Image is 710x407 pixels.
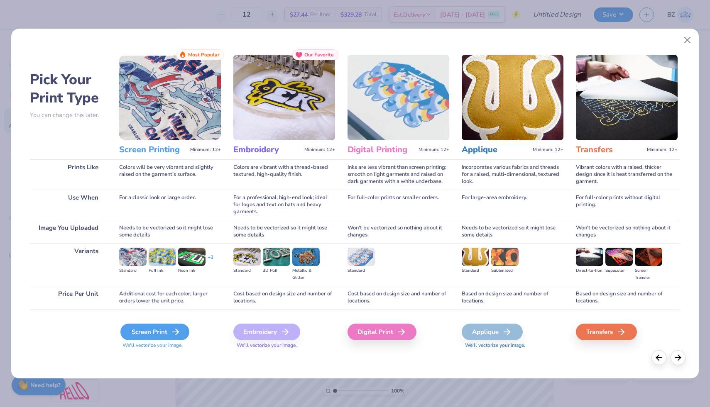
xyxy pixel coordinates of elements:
[119,144,187,155] h3: Screen Printing
[178,248,206,266] img: Neon Ink
[119,55,221,140] img: Screen Printing
[233,220,335,243] div: Needs to be vectorized so it might lose some details
[576,144,644,155] h3: Transfers
[576,248,603,266] img: Direct-to-film
[292,267,320,281] div: Metallic & Glitter
[462,190,563,220] div: For large-area embroidery.
[348,220,449,243] div: Won't be vectorized so nothing about it changes
[30,286,107,309] div: Price Per Unit
[178,267,206,274] div: Neon Ink
[188,52,220,58] span: Most Popular
[263,248,290,266] img: 3D Puff
[304,147,335,153] span: Minimum: 12+
[576,220,678,243] div: Won't be vectorized so nothing about it changes
[348,190,449,220] div: For full-color prints or smaller orders.
[348,267,375,274] div: Standard
[462,220,563,243] div: Needs to be vectorized so it might lose some details
[119,159,221,190] div: Colors will be very vibrant and slightly raised on the garment's surface.
[30,220,107,243] div: Image You Uploaded
[348,55,449,140] img: Digital Printing
[348,286,449,309] div: Cost based on design size and number of locations.
[233,144,301,155] h3: Embroidery
[233,267,261,274] div: Standard
[576,267,603,274] div: Direct-to-film
[576,159,678,190] div: Vibrant colors with a raised, thicker design since it is heat transferred on the garment.
[120,324,189,340] div: Screen Print
[491,248,519,266] img: Sublimated
[190,147,221,153] span: Minimum: 12+
[462,267,489,274] div: Standard
[304,52,334,58] span: Our Favorite
[233,324,300,340] div: Embroidery
[462,55,563,140] img: Applique
[348,159,449,190] div: Inks are less vibrant than screen printing; smooth on light garments and raised on dark garments ...
[680,32,695,48] button: Close
[30,190,107,220] div: Use When
[233,342,335,349] span: We'll vectorize your image.
[635,248,662,266] img: Screen Transfer
[119,190,221,220] div: For a classic look or large order.
[119,267,147,274] div: Standard
[263,267,290,274] div: 3D Puff
[419,147,449,153] span: Minimum: 12+
[605,267,633,274] div: Supacolor
[576,324,637,340] div: Transfers
[233,286,335,309] div: Cost based on design size and number of locations.
[119,342,221,349] span: We'll vectorize your image.
[233,190,335,220] div: For a professional, high-end look; ideal for logos and text on hats and heavy garments.
[462,286,563,309] div: Based on design size and number of locations.
[533,147,563,153] span: Minimum: 12+
[576,286,678,309] div: Based on design size and number of locations.
[233,159,335,190] div: Colors are vibrant with a thread-based textured, high-quality finish.
[233,248,261,266] img: Standard
[149,248,176,266] img: Puff Ink
[30,243,107,286] div: Variants
[119,286,221,309] div: Additional cost for each color; larger orders lower the unit price.
[149,267,176,274] div: Puff Ink
[462,159,563,190] div: Incorporates various fabrics and threads for a raised, multi-dimensional, textured look.
[233,55,335,140] img: Embroidery
[491,267,519,274] div: Sublimated
[348,248,375,266] img: Standard
[119,248,147,266] img: Standard
[605,248,633,266] img: Supacolor
[462,342,563,349] span: We'll vectorize your image.
[30,112,107,119] p: You can change this later.
[576,190,678,220] div: For full-color prints without digital printing.
[647,147,678,153] span: Minimum: 12+
[462,324,523,340] div: Applique
[30,159,107,190] div: Prints Like
[348,324,416,340] div: Digital Print
[292,248,320,266] img: Metallic & Glitter
[30,71,107,107] h2: Pick Your Print Type
[208,254,213,268] div: + 3
[119,220,221,243] div: Needs to be vectorized so it might lose some details
[462,144,529,155] h3: Applique
[635,267,662,281] div: Screen Transfer
[576,55,678,140] img: Transfers
[348,144,415,155] h3: Digital Printing
[462,248,489,266] img: Standard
